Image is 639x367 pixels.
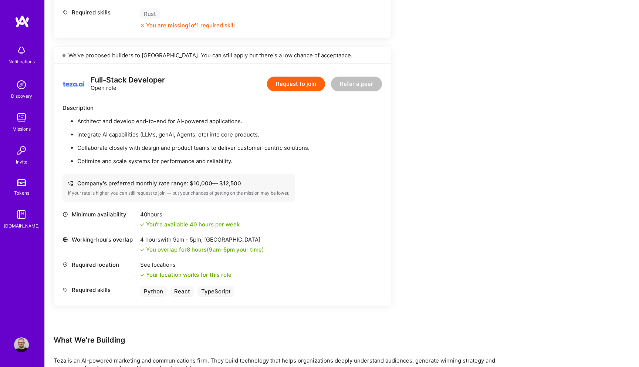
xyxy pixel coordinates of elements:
[14,207,29,222] img: guide book
[209,246,235,253] span: 9am - 5pm
[15,15,30,28] img: logo
[91,76,165,84] div: Full-Stack Developer
[91,76,165,92] div: Open role
[140,286,167,297] div: Python
[77,157,382,165] p: Optimize and scale systems for performance and reliability.
[140,220,240,228] div: You're available 40 hours per week
[267,77,325,91] button: Request to join
[13,125,31,133] div: Missions
[54,335,497,345] div: What We're Building
[62,104,382,112] div: Description
[146,246,264,253] div: You overlap for 8 hours ( your time)
[77,131,382,138] p: Integrate AI capabilities (LLMs, genAI, Agents, etc) into core products.
[62,262,68,267] i: icon Location
[62,261,136,269] div: Required location
[77,144,382,152] p: Collaborate closely with design and product teams to deliver customer-centric solutions.
[14,337,29,352] img: User Avatar
[12,337,31,352] a: User Avatar
[14,43,29,58] img: bell
[62,287,68,293] i: icon Tag
[331,77,382,91] button: Refer a peer
[197,286,234,297] div: TypeScript
[62,73,85,95] img: logo
[140,23,145,28] i: icon CloseOrange
[14,110,29,125] img: teamwork
[62,211,136,218] div: Minimum availability
[62,212,68,217] i: icon Clock
[62,236,136,243] div: Working-hours overlap
[62,237,68,242] i: icon World
[140,222,145,227] i: icon Check
[170,286,194,297] div: React
[140,248,145,252] i: icon Check
[11,92,32,100] div: Discovery
[14,143,29,158] img: Invite
[16,158,27,166] div: Invite
[62,10,68,15] i: icon Tag
[62,286,136,294] div: Required skills
[140,211,240,218] div: 40 hours
[68,179,289,187] div: Company's preferred monthly rate range: $ 10,000 — $ 12,500
[9,58,35,65] div: Notifications
[140,261,231,269] div: See locations
[140,9,160,19] div: Rust
[17,179,26,186] img: tokens
[14,189,29,197] div: Tokens
[68,181,74,186] i: icon Cash
[68,190,289,196] div: If your rate is higher, you can still request to join — but your chances of getting on the missio...
[4,222,40,230] div: [DOMAIN_NAME]
[140,273,145,277] i: icon Check
[54,47,391,64] div: We've proposed builders to [GEOGRAPHIC_DATA]. You can still apply but there's a low chance of acc...
[140,271,231,279] div: Your location works for this role
[62,9,136,16] div: Required skills
[140,236,264,243] div: 4 hours with [GEOGRAPHIC_DATA]
[172,236,204,243] span: 9am - 5pm ,
[14,77,29,92] img: discovery
[146,21,235,29] div: You are missing 1 of 1 required skill
[77,117,382,125] p: Architect and develop end-to-end for AI-powered applications.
